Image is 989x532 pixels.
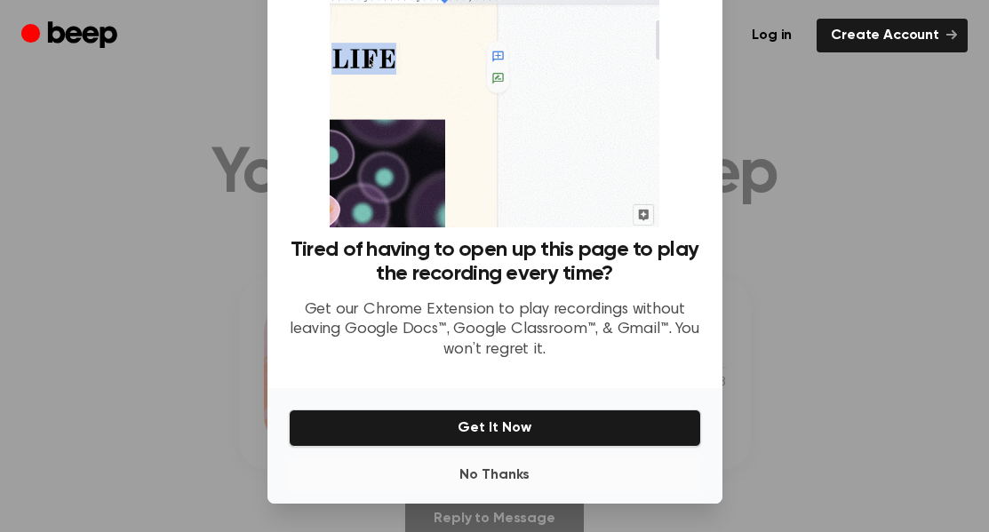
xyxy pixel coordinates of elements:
a: Log in [738,19,806,52]
p: Get our Chrome Extension to play recordings without leaving Google Docs™, Google Classroom™, & Gm... [289,300,701,361]
a: Create Account [817,19,968,52]
a: Beep [21,19,122,53]
h3: Tired of having to open up this page to play the recording every time? [289,238,701,286]
button: No Thanks [289,457,701,493]
button: Get It Now [289,409,701,447]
